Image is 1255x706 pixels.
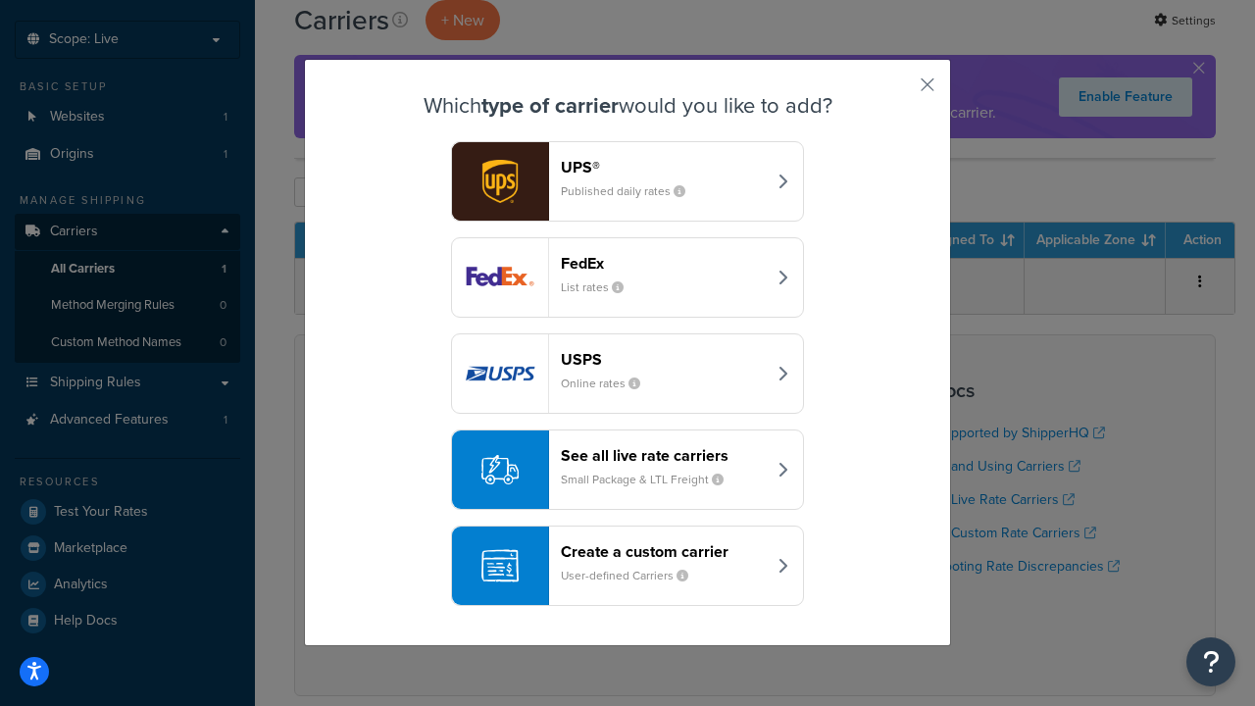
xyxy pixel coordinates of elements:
[561,446,766,465] header: See all live rate carriers
[1186,637,1235,686] button: Open Resource Center
[451,333,804,414] button: usps logoUSPSOnline rates
[561,375,656,392] small: Online rates
[561,542,766,561] header: Create a custom carrier
[451,237,804,318] button: fedEx logoFedExList rates
[452,238,548,317] img: fedEx logo
[481,451,519,488] img: icon-carrier-liverate-becf4550.svg
[481,89,619,122] strong: type of carrier
[561,278,639,296] small: List rates
[481,547,519,584] img: icon-carrier-custom-c93b8a24.svg
[561,182,701,200] small: Published daily rates
[451,526,804,606] button: Create a custom carrierUser-defined Carriers
[451,141,804,222] button: ups logoUPS®Published daily rates
[561,158,766,176] header: UPS®
[561,350,766,369] header: USPS
[561,471,739,488] small: Small Package & LTL Freight
[452,334,548,413] img: usps logo
[451,429,804,510] button: See all live rate carriersSmall Package & LTL Freight
[561,567,704,584] small: User-defined Carriers
[354,94,901,118] h3: Which would you like to add?
[561,254,766,273] header: FedEx
[452,142,548,221] img: ups logo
